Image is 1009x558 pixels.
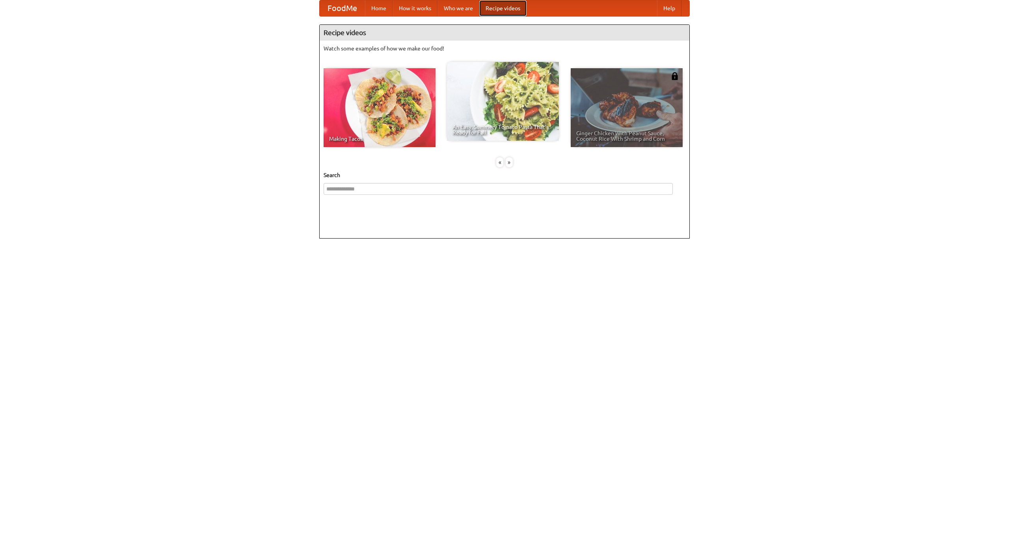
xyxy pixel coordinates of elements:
span: An Easy, Summery Tomato Pasta That's Ready for Fall [452,124,553,135]
img: 483408.png [671,72,679,80]
h5: Search [324,171,685,179]
a: Help [657,0,681,16]
a: Recipe videos [479,0,527,16]
a: FoodMe [320,0,365,16]
a: An Easy, Summery Tomato Pasta That's Ready for Fall [447,62,559,141]
span: Making Tacos [329,136,430,142]
a: Making Tacos [324,68,436,147]
p: Watch some examples of how we make our food! [324,45,685,52]
div: » [506,157,513,167]
a: Who we are [437,0,479,16]
h4: Recipe videos [320,25,689,41]
a: Home [365,0,393,16]
a: How it works [393,0,437,16]
div: « [496,157,503,167]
